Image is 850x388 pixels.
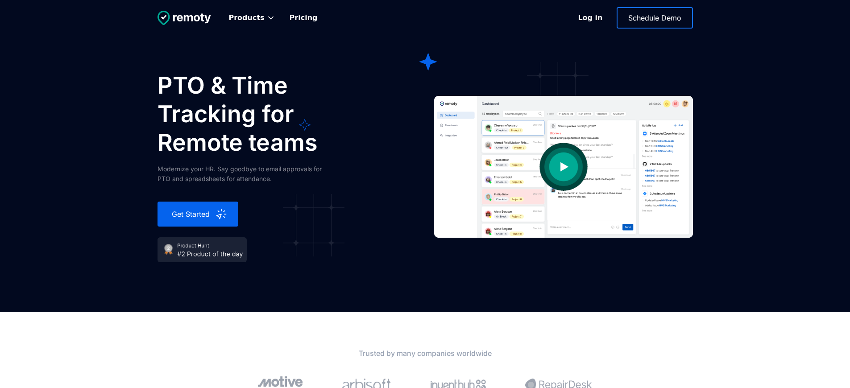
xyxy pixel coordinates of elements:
[617,7,693,29] a: Schedule Demo
[168,209,215,219] div: Get Started
[158,164,336,184] div: Modernize your HR. Say goodbye to email approvals for PTO and spreadsheets for attendance.
[222,8,282,28] div: Products
[434,71,693,262] a: open lightbox
[158,71,381,157] h1: PTO & Time Tracking for Remote teams
[158,202,238,227] a: Get Started
[158,11,211,25] img: Untitled UI logotext
[216,348,635,359] h2: Trusted by many companies worldwide
[282,8,325,28] a: Pricing
[229,13,265,22] div: Products
[569,8,611,28] a: Log in
[578,12,602,23] div: Log in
